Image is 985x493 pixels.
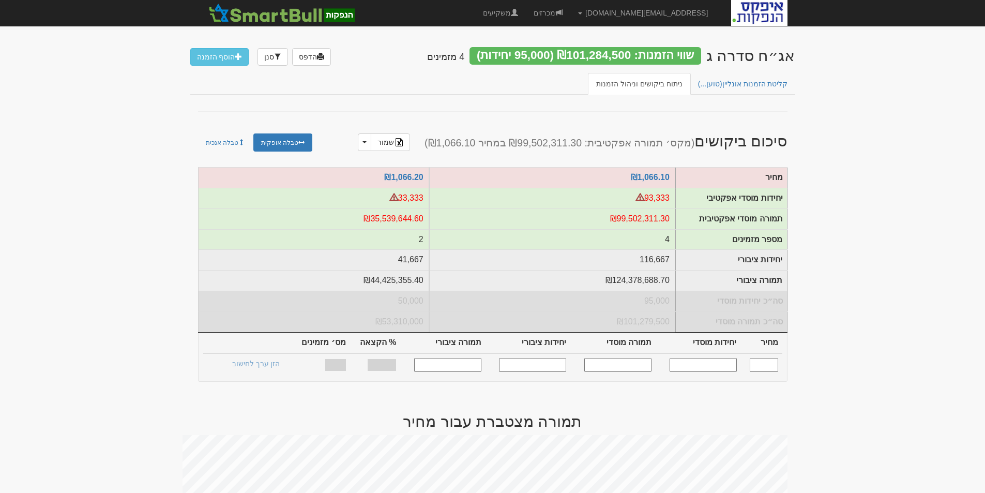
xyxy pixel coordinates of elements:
[429,188,675,208] td: יחידות אפקטיבי
[425,137,694,148] small: (מקס׳ תמורה אפקטיבית: ₪99,502,311.30 במחיר ₪1,066.10)
[486,333,571,353] th: יחידות ציבורי
[675,188,787,208] td: יחידות מוסדי אפקטיבי
[198,270,429,291] td: תמורה ציבורי
[206,3,358,23] img: SmartBull Logo
[429,249,675,270] td: יחידות ציבורי
[198,413,787,430] h2: תמורה מצטברת עבור מחיר
[675,291,787,312] td: סה״כ יחידות מוסדי
[429,229,675,250] td: מספר מזמינים
[400,333,486,353] th: תמורה ציבורי
[198,133,252,152] a: טבלה אנכית
[384,173,423,182] a: ₪1,066.20
[675,229,787,250] td: מספר מזמינים
[429,208,675,229] td: תמורה אפקטיבית
[741,333,782,353] th: מחיר
[656,333,741,353] th: יחידות מוסדי
[291,333,350,353] th: מס׳ מזמינים
[429,311,675,332] td: סה״כ תמורה
[588,73,691,95] a: ניתוח ביקושים וניהול הזמנות
[427,52,464,63] h4: 4 מזמינים
[675,271,787,291] td: תמורה ציבורי
[675,250,787,271] td: יחידות ציבורי
[341,132,795,151] h2: סיכום ביקושים
[292,48,331,66] a: הדפס
[570,333,656,353] th: תמורה מוסדי
[198,208,429,229] td: תמורה אפקטיבית
[631,173,670,182] a: ₪1,066.10
[690,73,796,95] a: קליטת הזמנות אונליין(טוען...)
[395,138,403,146] img: excel-file-black.png
[675,167,787,188] td: מחיר
[675,311,787,332] td: סה״כ תמורה מוסדי
[198,188,429,208] td: יחידות אפקטיבי
[198,249,429,270] td: יחידות ציבורי
[371,133,410,151] a: שמור
[706,47,795,64] div: פאי פיקדונות ומוצרים מובנים בע"מ - אג״ח (סדרה ג) - הנפקה לציבור
[429,291,675,311] td: סה״כ יחידות
[429,270,675,291] td: תמורה ציבורי
[198,291,429,311] td: סה״כ יחידות
[675,208,787,229] td: תמורה מוסדי אפקטיבית
[198,311,429,332] td: סה״כ תמורה
[350,333,401,353] th: % הקצאה
[698,80,722,88] span: (טוען...)
[198,229,429,250] td: מספר מזמינים
[257,48,288,66] a: סנן
[469,47,701,65] div: שווי הזמנות: ₪101,284,500 (95,000 יחידות)
[190,48,249,66] a: הוסף הזמנה
[253,133,312,152] a: טבלה אופקית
